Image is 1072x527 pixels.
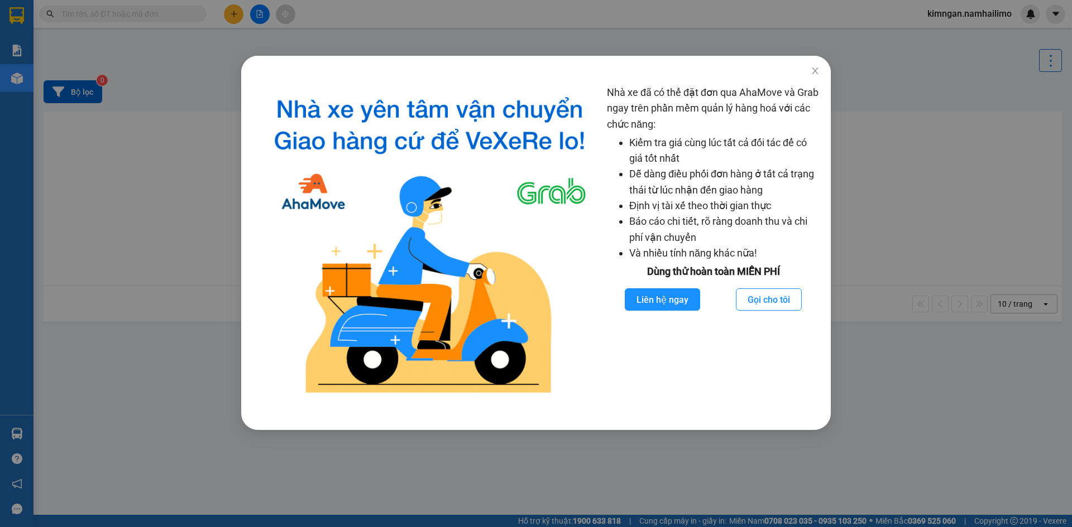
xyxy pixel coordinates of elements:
[811,66,820,75] span: close
[607,264,820,279] div: Dùng thử hoàn toàn MIỄN PHÍ
[607,85,820,402] div: Nhà xe đã có thể đặt đơn qua AhaMove và Grab ngay trên phần mềm quản lý hàng hoá với các chức năng:
[261,85,598,402] img: logo
[625,288,700,311] button: Liên hệ ngay
[800,56,831,87] button: Close
[629,166,820,198] li: Dễ dàng điều phối đơn hàng ở tất cả trạng thái từ lúc nhận đến giao hàng
[748,293,790,307] span: Gọi cho tôi
[629,214,820,245] li: Báo cáo chi tiết, rõ ràng doanh thu và chi phí vận chuyển
[629,245,820,261] li: Và nhiều tính năng khác nữa!
[629,135,820,167] li: Kiểm tra giá cùng lúc tất cả đối tác để có giá tốt nhất
[736,288,802,311] button: Gọi cho tôi
[629,198,820,214] li: Định vị tài xế theo thời gian thực
[636,293,688,307] span: Liên hệ ngay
